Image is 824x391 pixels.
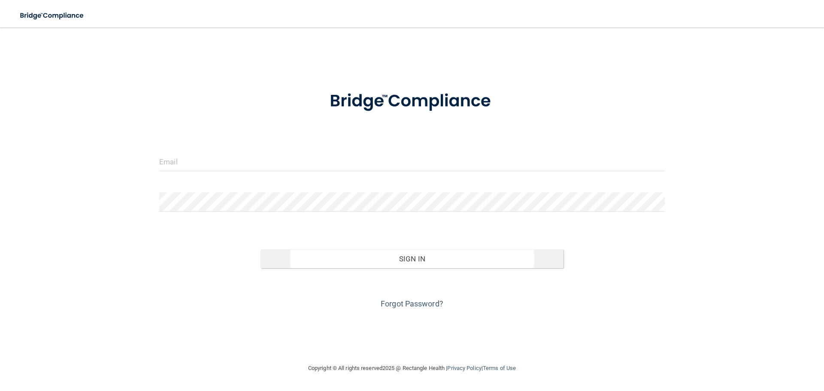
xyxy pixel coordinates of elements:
[159,152,665,171] input: Email
[255,355,569,382] div: Copyright © All rights reserved 2025 @ Rectangle Health | |
[261,249,564,268] button: Sign In
[13,7,92,24] img: bridge_compliance_login_screen.278c3ca4.svg
[312,79,512,124] img: bridge_compliance_login_screen.278c3ca4.svg
[483,365,516,371] a: Terms of Use
[447,365,481,371] a: Privacy Policy
[381,299,443,308] a: Forgot Password?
